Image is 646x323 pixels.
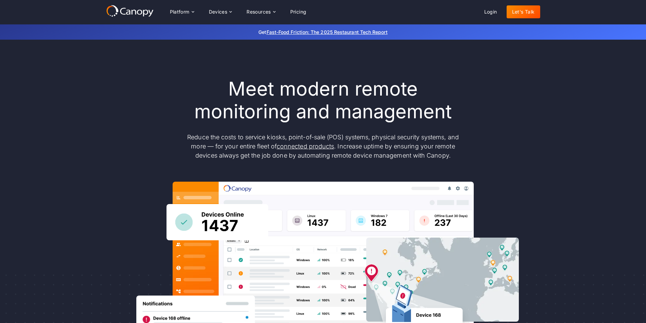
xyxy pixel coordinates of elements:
a: connected products [277,143,334,150]
div: Resources [241,5,280,19]
p: Reduce the costs to service kiosks, point-of-sale (POS) systems, physical security systems, and m... [181,133,466,160]
div: Resources [247,9,271,14]
h1: Meet modern remote monitoring and management [181,78,466,123]
div: Platform [170,9,190,14]
a: Fast-Food Friction: The 2025 Restaurant Tech Report [267,29,388,35]
img: Canopy sees how many devices are online [167,204,268,240]
div: Devices [203,5,237,19]
a: Login [479,5,503,18]
div: Platform [164,5,199,19]
a: Let's Talk [507,5,540,18]
div: Devices [209,9,228,14]
a: Pricing [285,5,312,18]
p: Get [157,28,489,36]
